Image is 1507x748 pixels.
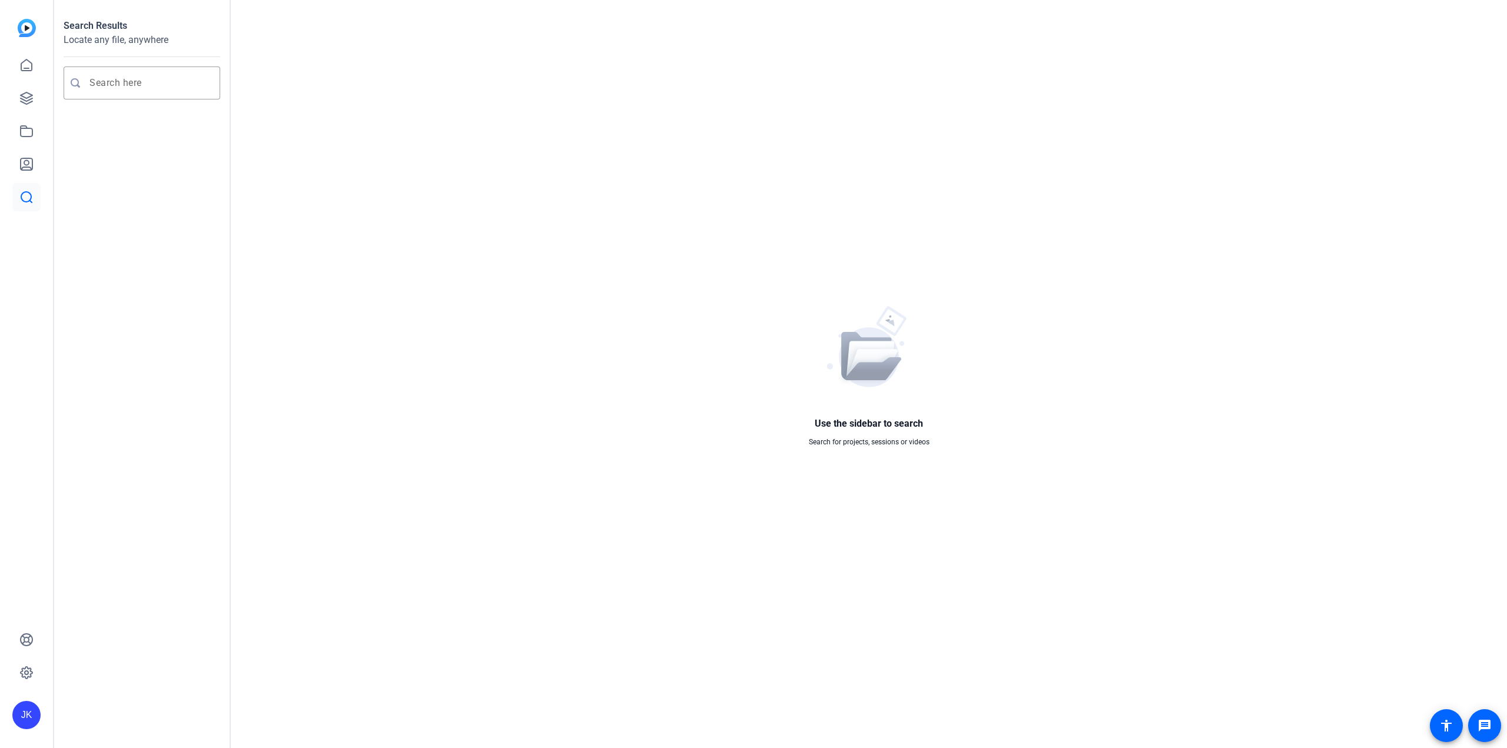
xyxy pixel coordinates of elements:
[1478,719,1492,733] mat-icon: message
[64,19,220,33] h1: Search Results
[809,417,930,431] h1: Use the sidebar to search
[89,76,206,90] input: Search here
[809,437,930,447] h2: Search for projects, sessions or videos
[12,701,41,729] div: JK
[1439,719,1453,733] mat-icon: accessibility
[18,19,36,37] img: blue-gradient.svg
[64,33,220,47] h2: Locate any file, anywhere
[89,76,211,90] mat-chip-grid: Enter search query
[826,301,911,387] img: OpenReel Search Placeholder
